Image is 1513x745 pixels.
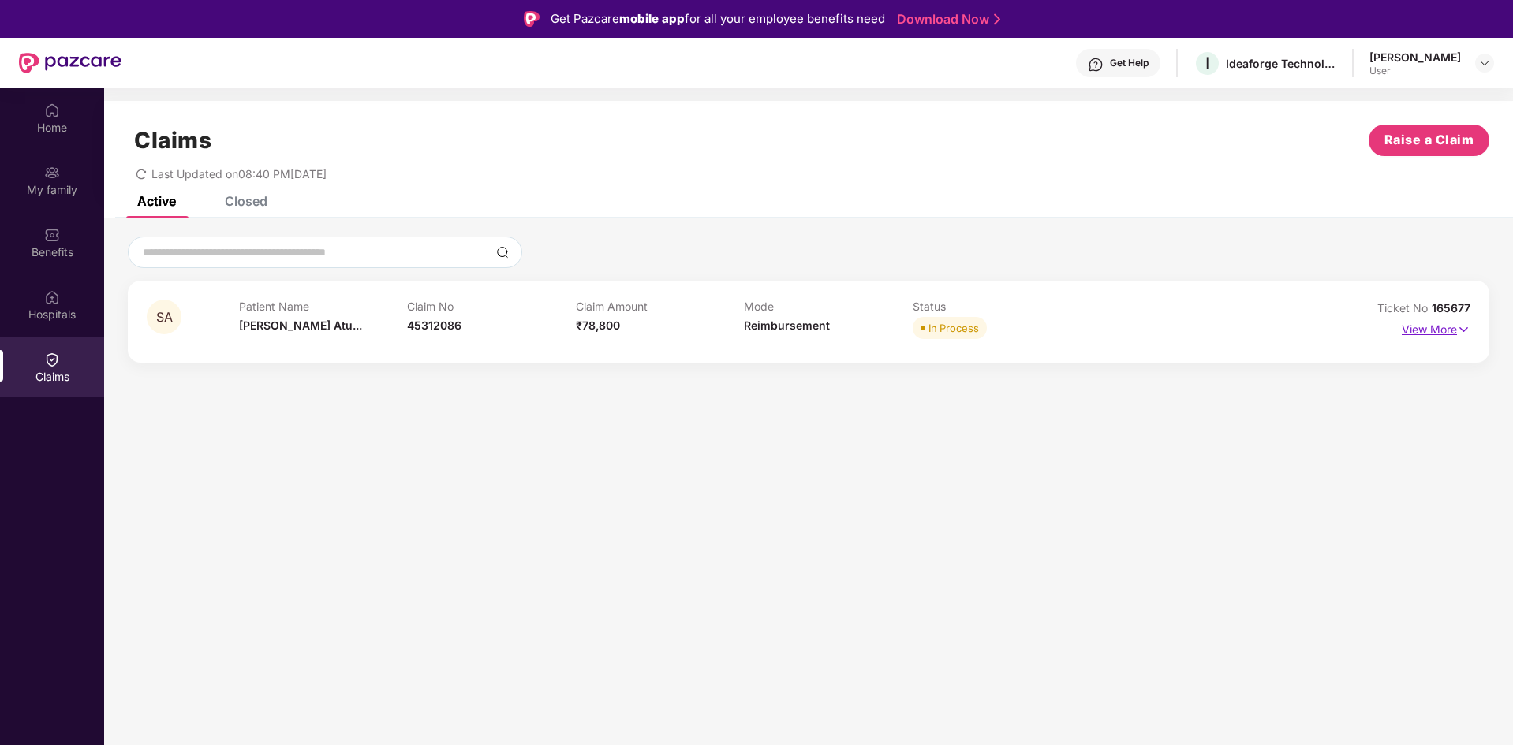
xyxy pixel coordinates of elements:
[134,127,211,154] h1: Claims
[1377,301,1432,315] span: Ticket No
[239,318,362,332] span: [PERSON_NAME] Atu...
[44,289,60,305] img: svg+xml;base64,PHN2ZyBpZD0iSG9zcGl0YWxzIiB4bWxucz0iaHR0cDovL3d3dy53My5vcmcvMjAwMC9zdmciIHdpZHRoPS...
[1384,130,1474,150] span: Raise a Claim
[576,300,745,313] p: Claim Amount
[744,318,830,332] span: Reimbursement
[1110,57,1149,69] div: Get Help
[928,320,979,336] div: In Process
[156,311,173,324] span: SA
[913,300,1082,313] p: Status
[1369,125,1489,156] button: Raise a Claim
[225,193,267,209] div: Closed
[744,300,913,313] p: Mode
[151,167,327,181] span: Last Updated on 08:40 PM[DATE]
[137,193,176,209] div: Active
[44,102,60,118] img: svg+xml;base64,PHN2ZyBpZD0iSG9tZSIgeG1sbnM9Imh0dHA6Ly93d3cudzMub3JnLzIwMDAvc3ZnIiB3aWR0aD0iMjAiIG...
[897,11,996,28] a: Download Now
[576,318,620,332] span: ₹78,800
[44,165,60,181] img: svg+xml;base64,PHN2ZyB3aWR0aD0iMjAiIGhlaWdodD0iMjAiIHZpZXdCb3g9IjAgMCAyMCAyMCIgZmlsbD0ibm9uZSIgeG...
[1457,321,1470,338] img: svg+xml;base64,PHN2ZyB4bWxucz0iaHR0cDovL3d3dy53My5vcmcvMjAwMC9zdmciIHdpZHRoPSIxNyIgaGVpZ2h0PSIxNy...
[619,11,685,26] strong: mobile app
[239,300,408,313] p: Patient Name
[136,167,147,181] span: redo
[1369,50,1461,65] div: [PERSON_NAME]
[496,246,509,259] img: svg+xml;base64,PHN2ZyBpZD0iU2VhcmNoLTMyeDMyIiB4bWxucz0iaHR0cDovL3d3dy53My5vcmcvMjAwMC9zdmciIHdpZH...
[44,352,60,367] img: svg+xml;base64,PHN2ZyBpZD0iQ2xhaW0iIHhtbG5zPSJodHRwOi8vd3d3LnczLm9yZy8yMDAwL3N2ZyIgd2lkdGg9IjIwIi...
[524,11,540,27] img: Logo
[1369,65,1461,77] div: User
[551,9,885,28] div: Get Pazcare for all your employee benefits need
[994,11,1000,28] img: Stroke
[1205,54,1209,73] span: I
[44,227,60,243] img: svg+xml;base64,PHN2ZyBpZD0iQmVuZWZpdHMiIHhtbG5zPSJodHRwOi8vd3d3LnczLm9yZy8yMDAwL3N2ZyIgd2lkdGg9Ij...
[1088,57,1104,73] img: svg+xml;base64,PHN2ZyBpZD0iSGVscC0zMngzMiIgeG1sbnM9Imh0dHA6Ly93d3cudzMub3JnLzIwMDAvc3ZnIiB3aWR0aD...
[1432,301,1470,315] span: 165677
[1478,57,1491,69] img: svg+xml;base64,PHN2ZyBpZD0iRHJvcGRvd24tMzJ4MzIiIHhtbG5zPSJodHRwOi8vd3d3LnczLm9yZy8yMDAwL3N2ZyIgd2...
[1226,56,1336,71] div: Ideaforge Technology Ltd
[1402,317,1470,338] p: View More
[19,53,121,73] img: New Pazcare Logo
[407,318,461,332] span: 45312086
[407,300,576,313] p: Claim No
